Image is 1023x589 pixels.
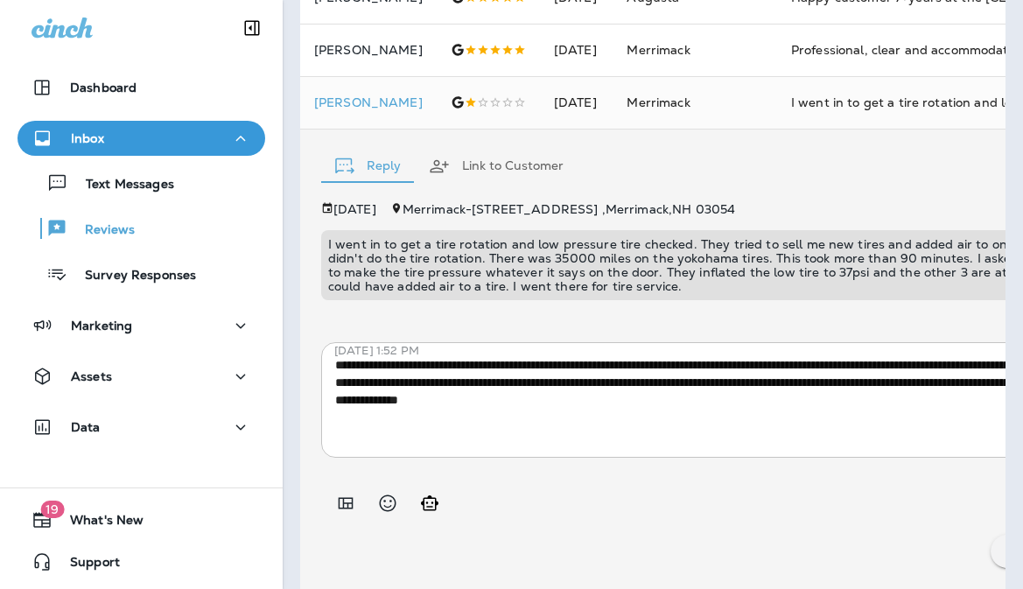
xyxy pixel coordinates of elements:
span: Support [53,555,120,576]
button: Marketing [18,308,265,343]
td: [DATE] [540,24,613,76]
p: Assets [71,369,112,383]
p: Data [71,420,101,434]
span: Merrimack [627,95,690,110]
button: Support [18,544,265,579]
button: Inbox [18,121,265,156]
p: [PERSON_NAME] [314,95,423,109]
button: Data [18,410,265,445]
button: Add in a premade template [328,486,363,521]
button: Text Messages [18,165,265,201]
p: Inbox [71,131,104,145]
button: Collapse Sidebar [228,11,277,46]
span: What's New [53,513,144,534]
button: 19What's New [18,502,265,537]
span: 19 [40,501,64,518]
button: Link to Customer [415,135,578,198]
p: Reviews [67,222,135,239]
p: Text Messages [68,177,174,193]
p: Survey Responses [67,268,196,284]
p: [DATE] [333,202,376,216]
p: Marketing [71,319,132,333]
span: Merrimack [627,42,690,58]
td: [DATE] [540,76,613,129]
button: Reviews [18,210,265,247]
button: Assets [18,359,265,394]
p: [PERSON_NAME] [314,43,423,57]
p: Dashboard [70,81,137,95]
div: Click to view Customer Drawer [314,95,423,109]
button: Dashboard [18,70,265,105]
button: Select an emoji [370,486,405,521]
button: Reply [321,135,415,198]
button: Generate AI response [412,486,447,521]
span: Merrimack - [STREET_ADDRESS] , Merrimack , NH 03054 [403,201,735,217]
button: Survey Responses [18,256,265,292]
